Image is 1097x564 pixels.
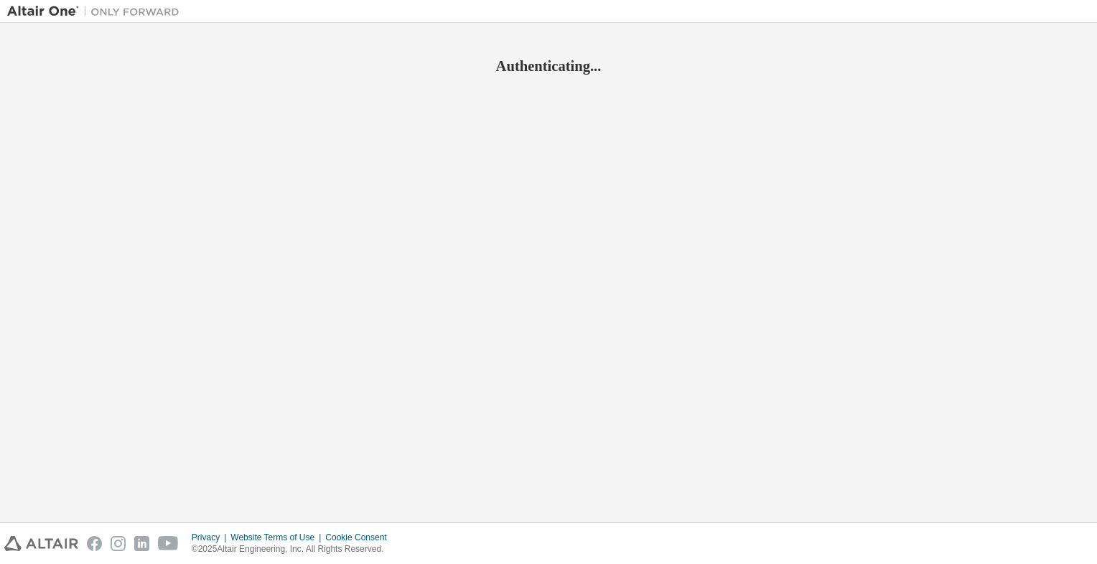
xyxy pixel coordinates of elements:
[192,543,396,555] p: © 2025 Altair Engineering, Inc. All Rights Reserved.
[7,57,1090,75] h2: Authenticating...
[87,536,102,551] img: facebook.svg
[4,536,78,551] img: altair_logo.svg
[230,532,325,543] div: Website Terms of Use
[158,536,179,551] img: youtube.svg
[134,536,149,551] img: linkedin.svg
[192,532,230,543] div: Privacy
[111,536,126,551] img: instagram.svg
[325,532,395,543] div: Cookie Consent
[7,4,187,19] img: Altair One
